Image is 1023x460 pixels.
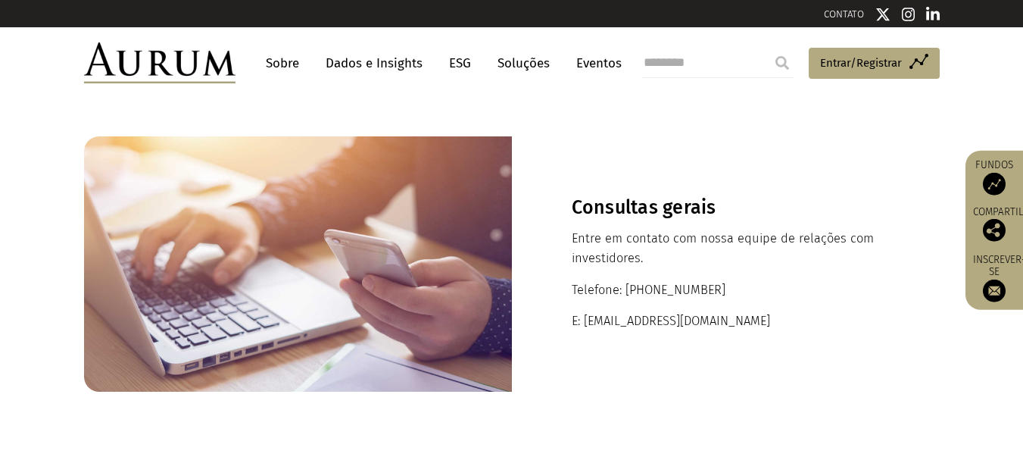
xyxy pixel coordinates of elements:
[326,55,423,71] font: Dados e Insights
[449,55,471,71] font: ESG
[572,231,874,265] font: Entre em contato com nossa equipe de relações com investidores.
[820,56,902,70] font: Entrar/Registrar
[569,49,622,77] a: Eventos
[824,8,864,20] a: CONTATO
[809,48,940,80] a: Entrar/Registrar
[490,49,557,77] a: Soluções
[497,55,550,71] font: Soluções
[572,196,716,219] font: Consultas gerais
[926,7,940,22] img: Ícone do Linkedin
[875,7,890,22] img: Ícone do Twitter
[84,42,235,83] img: Aurum
[576,55,622,71] font: Eventos
[572,314,770,328] font: E: [EMAIL_ADDRESS][DOMAIN_NAME]
[318,49,430,77] a: Dados e Insights
[266,55,299,71] font: Sobre
[975,158,1013,171] font: Fundos
[258,49,307,77] a: Sobre
[767,48,797,78] input: Submit
[983,218,1006,241] img: Compartilhe esta publicação
[983,280,1006,302] img: Inscreva-se na nossa newsletter
[983,172,1006,195] img: Fundos de acesso
[973,158,1015,195] a: Fundos
[902,7,915,22] img: Ícone do Instagram
[572,283,725,297] font: Telefone: [PHONE_NUMBER]
[441,49,479,77] a: ESG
